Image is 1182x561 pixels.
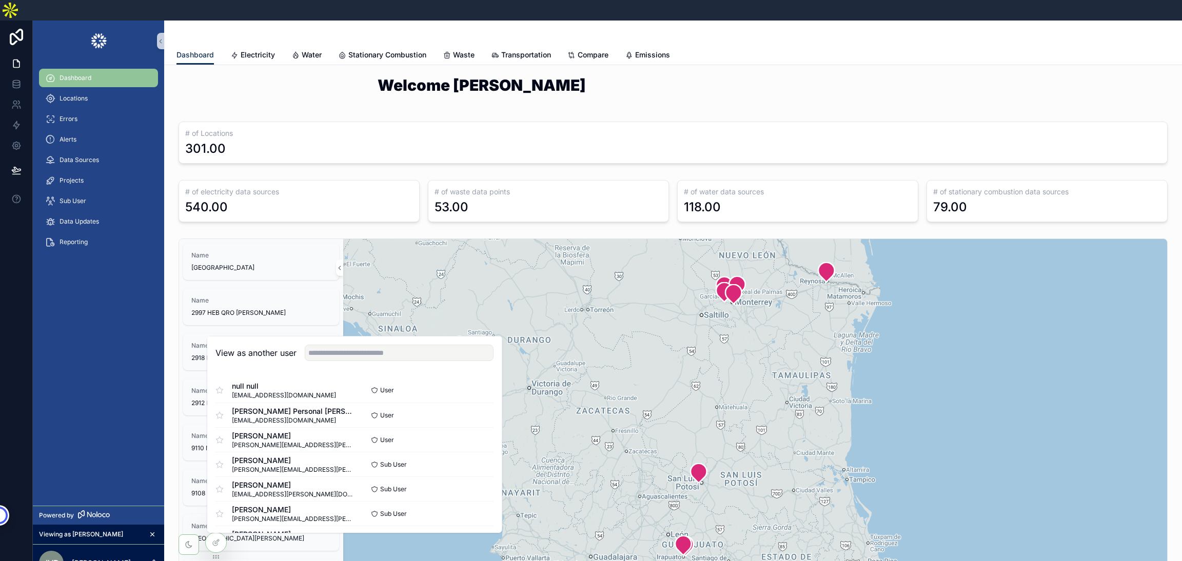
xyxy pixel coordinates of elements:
span: Name [191,432,331,440]
span: Projects [60,176,84,185]
span: Transportation [501,50,551,60]
span: [PERSON_NAME] [232,529,354,539]
a: Dashboard [39,69,158,87]
span: Errors [60,115,77,123]
a: Name[GEOGRAPHIC_DATA][PERSON_NAME] [183,514,339,551]
span: Reporting [60,238,88,246]
span: Sub User [60,197,86,205]
span: [PERSON_NAME] Personal [PERSON_NAME] [232,406,354,416]
span: Waste [453,50,475,60]
span: [PERSON_NAME] [232,480,354,490]
div: 53.00 [435,199,468,215]
a: Powered by [33,506,164,525]
a: Emissions [625,46,670,66]
span: Name [191,296,331,305]
span: [PERSON_NAME][EMAIL_ADDRESS][PERSON_NAME][DOMAIN_NAME] [232,441,354,449]
a: Data Updates [39,212,158,231]
h3: # of stationary combustion data sources [933,187,1161,197]
span: [GEOGRAPHIC_DATA] [191,264,331,272]
div: 301.00 [185,141,226,157]
a: Water [291,46,322,66]
span: Compare [578,50,608,60]
img: App logo [90,33,107,49]
span: [PERSON_NAME] [232,505,354,515]
span: Name [191,342,331,350]
h3: # of waste data points [435,187,662,197]
h3: # of electricity data sources [185,187,413,197]
h3: # of Locations [185,128,1161,138]
a: Alerts [39,130,158,149]
a: Compare [567,46,608,66]
div: 540.00 [185,199,228,215]
span: Water [302,50,322,60]
a: Stationary Combustion [338,46,426,66]
a: Errors [39,110,158,128]
span: [EMAIL_ADDRESS][DOMAIN_NAME] [232,416,354,425]
a: Name[GEOGRAPHIC_DATA] [183,243,339,280]
a: Name2997 HEB QRO [PERSON_NAME] [183,288,339,325]
span: [PERSON_NAME] [232,455,354,466]
span: User [380,436,394,444]
h2: View as another user [215,347,297,359]
div: scrollable content [33,62,164,265]
span: Name [191,387,331,395]
a: Name2912 HEB SLP LAS LOMAS [183,378,339,415]
a: Projects [39,171,158,190]
span: [PERSON_NAME][EMAIL_ADDRESS][PERSON_NAME][DOMAIN_NAME] [232,466,354,474]
span: Emissions [635,50,670,60]
span: Name [191,251,331,259]
span: Alerts [60,135,76,144]
h1: Welcome [PERSON_NAME] [378,77,969,93]
span: [PERSON_NAME][EMAIL_ADDRESS][PERSON_NAME][DOMAIN_NAME] [232,515,354,523]
span: 2912 HEB SLP LAS LOMAS [191,399,331,407]
span: Locations [60,94,88,103]
span: 9108 HEB MTY RINCONADA [191,489,331,497]
a: Name9110 MT MTY [PERSON_NAME] [183,424,339,460]
div: 118.00 [684,199,721,215]
div: 79.00 [933,199,967,215]
span: Sub User [380,485,407,493]
a: Sub User [39,192,158,210]
span: [EMAIL_ADDRESS][DOMAIN_NAME] [232,391,336,399]
a: Electricity [230,46,275,66]
span: Electricity [241,50,275,60]
span: Stationary Combustion [348,50,426,60]
a: Name9108 HEB MTY RINCONADA [183,469,339,506]
span: Dashboard [176,50,214,60]
span: [GEOGRAPHIC_DATA][PERSON_NAME] [191,534,331,543]
span: 2918 HEB GTO IRAPUATO [191,354,331,362]
span: Sub User [380,460,407,469]
span: Data Updates [60,217,99,226]
a: Locations [39,89,158,108]
span: Name [191,477,331,485]
span: Viewing as [PERSON_NAME] [39,530,123,538]
span: [EMAIL_ADDRESS][PERSON_NAME][DOMAIN_NAME] [232,490,354,498]
span: 9110 MT MTY [PERSON_NAME] [191,444,331,452]
span: 2997 HEB QRO [PERSON_NAME] [191,309,331,317]
span: null null [232,381,336,391]
span: Powered by [39,511,74,519]
span: Data Sources [60,156,99,164]
a: Transportation [491,46,551,66]
h3: # of water data sources [684,187,912,197]
span: User [380,386,394,394]
a: Name2918 HEB GTO IRAPUATO [183,333,339,370]
span: [PERSON_NAME] [232,431,354,441]
span: Sub User [380,510,407,518]
span: User [380,411,394,419]
a: Data Sources [39,151,158,169]
a: Reporting [39,233,158,251]
span: Name [191,522,331,530]
a: Dashboard [176,46,214,65]
a: Waste [443,46,475,66]
span: Dashboard [60,74,91,82]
